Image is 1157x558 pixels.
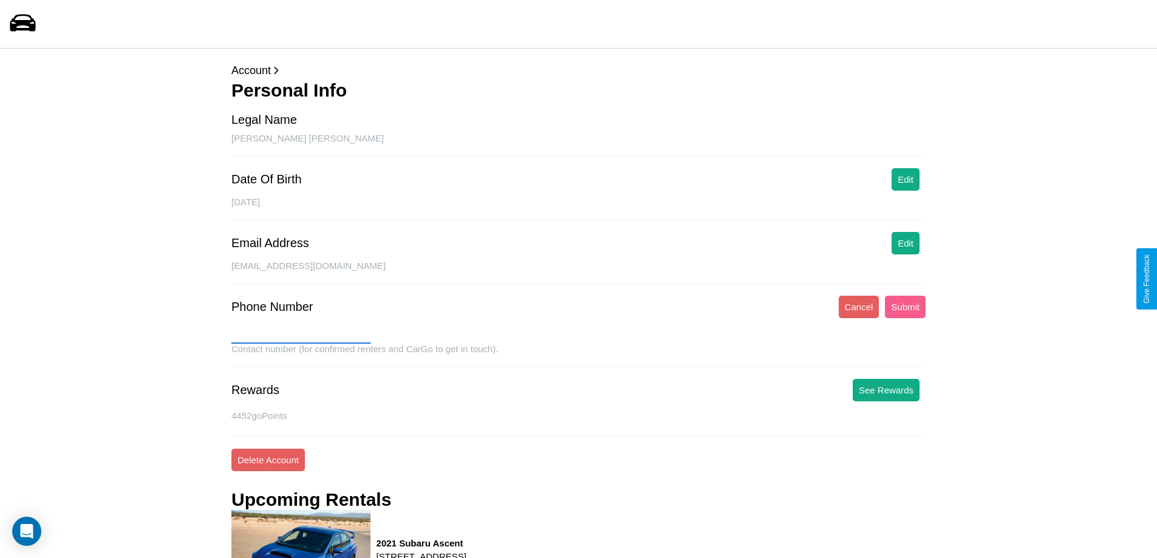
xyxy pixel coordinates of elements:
button: Submit [885,296,926,318]
p: 4452 goPoints [231,407,926,424]
button: Delete Account [231,449,305,471]
div: [PERSON_NAME] [PERSON_NAME] [231,133,926,156]
div: Legal Name [231,113,297,127]
div: Contact number (for confirmed renters and CarGo to get in touch). [231,344,926,367]
h3: Upcoming Rentals [231,489,391,510]
button: See Rewards [853,379,920,401]
p: Account [231,61,926,80]
div: Rewards [231,383,279,397]
h3: 2021 Subaru Ascent [377,538,466,548]
div: Phone Number [231,300,313,314]
button: Cancel [839,296,879,318]
button: Edit [892,168,920,191]
div: Email Address [231,236,309,250]
button: Edit [892,232,920,254]
div: Give Feedback [1142,254,1151,304]
div: [EMAIL_ADDRESS][DOMAIN_NAME] [231,260,926,284]
div: [DATE] [231,197,926,220]
h3: Personal Info [231,80,926,101]
div: Open Intercom Messenger [12,517,41,546]
div: Date Of Birth [231,172,302,186]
